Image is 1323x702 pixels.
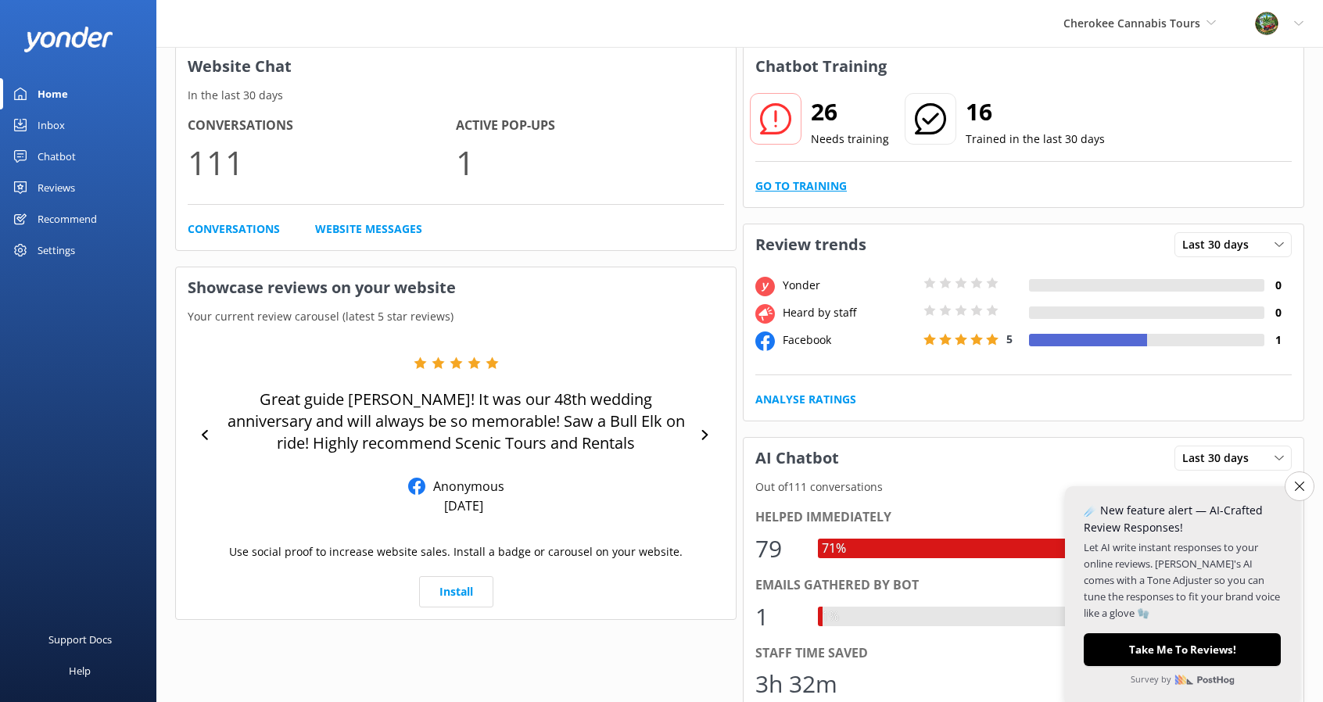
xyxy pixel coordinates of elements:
div: Chatbot [38,141,76,172]
p: Anonymous [425,478,504,495]
h3: Website Chat [176,46,736,87]
span: Last 30 days [1182,236,1258,253]
h3: Chatbot Training [744,46,898,87]
div: Inbox [38,109,65,141]
h3: AI Chatbot [744,438,851,478]
div: Facebook [779,331,920,349]
div: Reviews [38,172,75,203]
h4: Conversations [188,116,456,136]
p: Your current review carousel (latest 5 star reviews) [176,308,736,325]
h3: Showcase reviews on your website [176,267,736,308]
p: [DATE] [444,497,483,514]
span: 5 [1006,331,1013,346]
span: Last 30 days [1182,449,1258,467]
a: Analyse Ratings [755,391,856,408]
div: Support Docs [48,624,112,655]
div: Recommend [38,203,97,235]
a: Conversations [188,220,280,238]
div: Heard by staff [779,304,920,321]
div: Home [38,78,68,109]
h4: Active Pop-ups [456,116,724,136]
div: Settings [38,235,75,266]
img: 789-1755618753.png [1255,12,1278,35]
p: Needs training [811,131,889,148]
p: Out of 111 conversations [744,478,1303,496]
p: In the last 30 days [176,87,736,104]
p: 111 [188,136,456,188]
div: Emails gathered by bot [755,575,1292,596]
div: 71% [818,539,850,559]
span: Cherokee Cannabis Tours [1063,16,1200,30]
h4: 0 [1264,304,1292,321]
div: Staff time saved [755,643,1292,664]
img: Facebook Reviews [408,478,425,495]
p: Trained in the last 30 days [966,131,1105,148]
h3: Review trends [744,224,878,265]
a: Website Messages [315,220,422,238]
div: Helped immediately [755,507,1292,528]
div: 79 [755,530,802,568]
div: Help [69,655,91,686]
div: 1 [755,598,802,636]
h2: 16 [966,93,1105,131]
p: Use social proof to increase website sales. Install a badge or carousel on your website. [229,543,683,561]
h2: 26 [811,93,889,131]
h4: 0 [1264,277,1292,294]
img: yonder-white-logo.png [23,27,113,52]
h4: 1 [1264,331,1292,349]
p: Great guide [PERSON_NAME]! It was our 48th wedding anniversary and will always be so memorable! S... [219,389,694,454]
p: 1 [456,136,724,188]
a: Install [419,576,493,607]
div: Yonder [779,277,920,294]
div: 1% [818,607,843,627]
a: Go to Training [755,177,847,195]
